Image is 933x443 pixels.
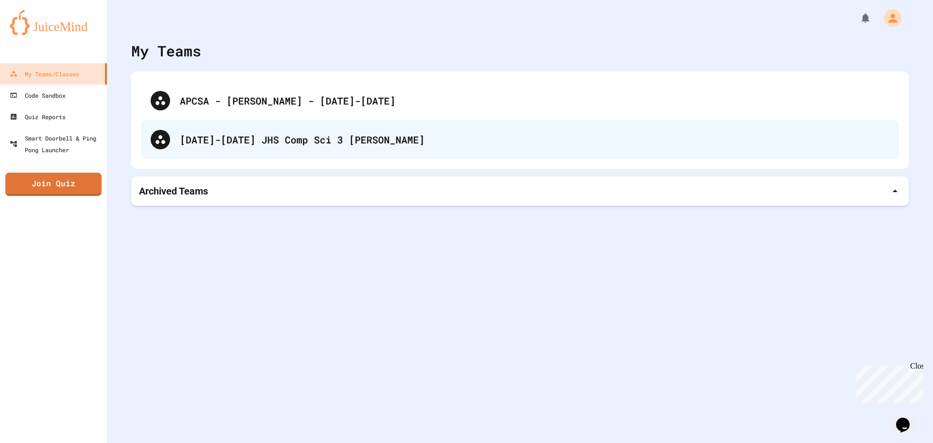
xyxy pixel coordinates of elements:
div: My Account [874,7,904,29]
div: [DATE]-[DATE] JHS Comp Sci 3 [PERSON_NAME] [141,120,899,159]
div: Chat with us now!Close [4,4,67,62]
div: My Notifications [842,10,874,26]
div: APCSA - [PERSON_NAME] - [DATE]-[DATE] [141,81,899,120]
div: Code Sandbox [10,89,66,101]
div: Smart Doorbell & Ping Pong Launcher [10,132,103,156]
div: [DATE]-[DATE] JHS Comp Sci 3 [PERSON_NAME] [180,132,889,147]
div: Quiz Reports [10,111,66,123]
div: My Teams [131,40,201,62]
a: Join Quiz [5,173,102,196]
img: logo-orange.svg [10,10,97,35]
div: My Teams/Classes [10,68,79,80]
div: APCSA - [PERSON_NAME] - [DATE]-[DATE] [180,93,889,108]
iframe: chat widget [852,362,923,403]
p: Archived Teams [139,184,208,198]
iframe: chat widget [892,404,923,433]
